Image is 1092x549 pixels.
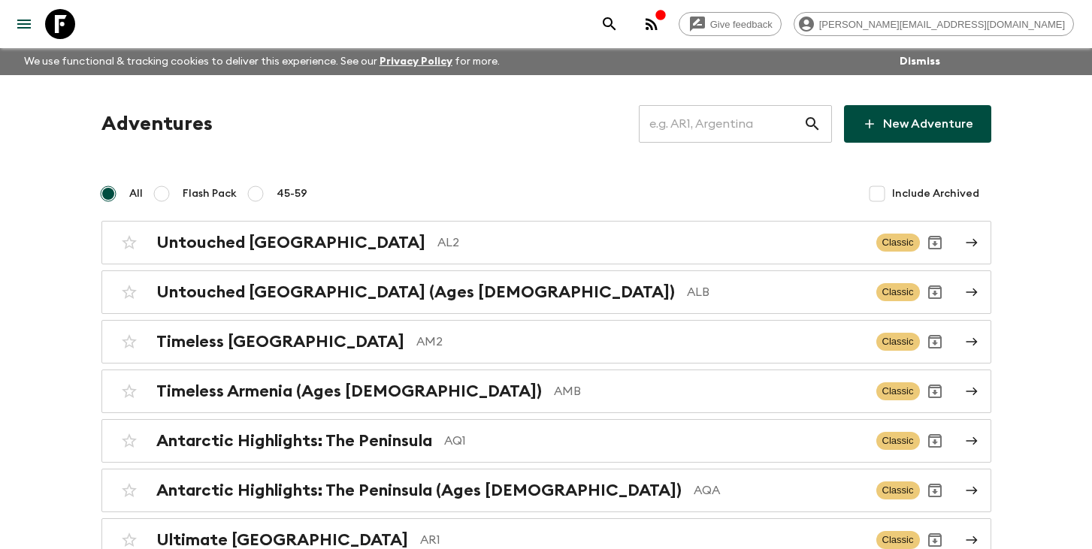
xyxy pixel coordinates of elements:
button: Archive [920,475,950,505]
span: [PERSON_NAME][EMAIL_ADDRESS][DOMAIN_NAME] [811,19,1073,30]
h1: Adventures [101,109,213,139]
p: AR1 [420,531,864,549]
p: We use functional & tracking cookies to deliver this experience. See our for more. [18,48,506,75]
h2: Timeless [GEOGRAPHIC_DATA] [156,332,404,351]
span: Classic [876,531,920,549]
p: AQA [694,481,864,499]
span: Classic [876,382,920,400]
a: New Adventure [844,105,991,143]
div: [PERSON_NAME][EMAIL_ADDRESS][DOMAIN_NAME] [794,12,1074,36]
button: Archive [920,327,950,357]
a: Antarctic Highlights: The Peninsula (Ages [DEMOGRAPHIC_DATA])AQAClassicArchive [101,469,991,512]
h2: Antarctic Highlights: The Peninsula [156,431,432,451]
a: Antarctic Highlights: The PeninsulaAQ1ClassicArchive [101,419,991,463]
button: Dismiss [896,51,944,72]
button: search adventures [594,9,625,39]
button: Archive [920,228,950,258]
p: AL2 [437,234,864,252]
a: Timeless [GEOGRAPHIC_DATA]AM2ClassicArchive [101,320,991,363]
span: Classic [876,481,920,499]
h2: Antarctic Highlights: The Peninsula (Ages [DEMOGRAPHIC_DATA]) [156,481,682,500]
button: Archive [920,426,950,456]
span: Flash Pack [183,186,237,201]
span: Give feedback [702,19,781,30]
span: Classic [876,432,920,450]
span: Classic [876,283,920,301]
span: Classic [876,234,920,252]
h2: Untouched [GEOGRAPHIC_DATA] (Ages [DEMOGRAPHIC_DATA]) [156,282,675,302]
span: All [129,186,143,201]
button: Archive [920,376,950,406]
input: e.g. AR1, Argentina [639,103,803,145]
p: AMB [554,382,864,400]
h2: Timeless Armenia (Ages [DEMOGRAPHIC_DATA]) [156,382,542,401]
span: Classic [876,333,920,351]
h2: Untouched [GEOGRAPHIC_DATA] [156,233,425,252]
p: AM2 [416,333,864,351]
p: ALB [687,283,864,301]
button: Archive [920,277,950,307]
button: menu [9,9,39,39]
span: Include Archived [892,186,979,201]
a: Timeless Armenia (Ages [DEMOGRAPHIC_DATA])AMBClassicArchive [101,370,991,413]
span: 45-59 [277,186,307,201]
a: Untouched [GEOGRAPHIC_DATA] (Ages [DEMOGRAPHIC_DATA])ALBClassicArchive [101,270,991,314]
a: Untouched [GEOGRAPHIC_DATA]AL2ClassicArchive [101,221,991,264]
a: Give feedback [679,12,782,36]
a: Privacy Policy [380,56,452,67]
p: AQ1 [444,432,864,450]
